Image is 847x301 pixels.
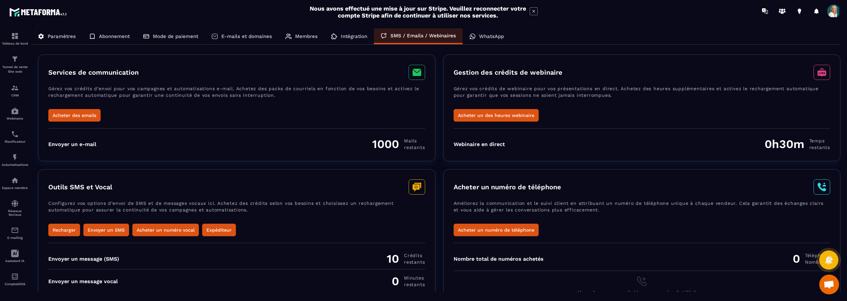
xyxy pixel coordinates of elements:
p: Planificateur [2,140,28,143]
a: Assistant IA [2,245,28,268]
span: Vous n'avez encore acheté aucun numéro de téléphone [578,290,705,295]
h3: Outils SMS et Vocal [48,183,112,191]
span: Crédits [404,252,425,259]
p: Assistant IA [2,259,28,263]
p: Intégration [341,33,367,39]
span: Nombre [805,259,830,265]
p: Webinaire [2,117,28,120]
a: automationsautomationsEspace membre [2,171,28,195]
p: Tunnel de vente Site web [2,65,28,74]
span: restants [809,144,830,151]
img: formation [11,84,19,92]
p: Membres [295,33,318,39]
div: 10 [387,252,425,266]
h3: Services de communication [48,68,139,76]
a: automationsautomationsWebinaire [2,102,28,125]
a: automationsautomationsAutomatisations [2,148,28,171]
p: Espace membre [2,186,28,190]
p: E-mailing [2,236,28,240]
h3: Gestion des crédits de webinaire [454,68,562,76]
div: Nombre total de numéros achetés [454,256,544,262]
span: restants [404,259,425,265]
p: Réseaux Sociaux [2,209,28,216]
button: Expéditeur [202,224,236,236]
button: Acheter un numéro vocal [132,224,199,236]
span: Temps [809,137,830,144]
div: Envoyer un e-mail [48,141,96,147]
p: WhatsApp [479,33,504,39]
p: Automatisations [2,163,28,167]
div: Ouvrir le chat [819,275,839,294]
button: Recharger [48,224,80,236]
p: Comptabilité [2,282,28,286]
h3: Acheter un numéro de téléphone [454,183,561,191]
div: 0 [793,252,830,266]
button: Acheter un numéro de téléphone [454,224,539,236]
a: emailemailE-mailing [2,221,28,245]
p: Gérez vos crédits d’envoi pour vos campagnes et automatisations e-mail. Achetez des packs de cour... [48,85,425,109]
img: logo [9,6,69,18]
img: scheduler [11,130,19,138]
span: restants [404,281,425,288]
img: formation [11,55,19,63]
button: Envoyer un SMS [83,224,129,236]
p: Améliorez la communication et le suivi client en attribuant un numéro de téléphone unique à chaqu... [454,200,830,224]
div: Envoyer un message (SMS) [48,256,119,262]
a: formationformationTableau de bord [2,27,28,50]
p: Paramètres [48,33,76,39]
h2: Nous avons effectué une mise à jour sur Stripe. Veuillez reconnecter votre compte Stripe afin de ... [309,5,526,19]
span: restants [404,144,425,151]
div: Webinaire en direct [454,141,505,147]
button: Acheter un des heures webinaire [454,109,539,122]
a: formationformationCRM [2,79,28,102]
p: Abonnement [99,33,130,39]
p: Mode de paiement [153,33,198,39]
p: Configurez vos options d’envoi de SMS et de messages vocaux ici. Achetez des crédits selon vos be... [48,200,425,224]
p: Tableau de bord [2,42,28,45]
img: formation [11,32,19,40]
span: minutes [404,275,425,281]
p: E-mails et domaines [221,33,272,39]
a: accountantaccountantComptabilité [2,268,28,291]
img: automations [11,176,19,184]
p: CRM [2,94,28,97]
img: automations [11,107,19,115]
button: Acheter des emails [48,109,101,122]
img: accountant [11,273,19,281]
img: automations [11,153,19,161]
div: 1000 [372,137,425,151]
span: Mails [404,137,425,144]
p: Gérez vos crédits de webinaire pour vos présentations en direct. Achetez des heures supplémentair... [454,85,830,109]
span: Téléphone [805,252,830,259]
img: email [11,226,19,234]
div: 0 [392,274,425,288]
a: schedulerschedulerPlanificateur [2,125,28,148]
div: Envoyer un message vocal [48,278,118,284]
img: social-network [11,200,19,207]
p: SMS / Emails / Webinaires [390,33,456,39]
div: 0h30m [765,137,830,151]
a: formationformationTunnel de vente Site web [2,50,28,79]
a: social-networksocial-networkRéseaux Sociaux [2,195,28,221]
